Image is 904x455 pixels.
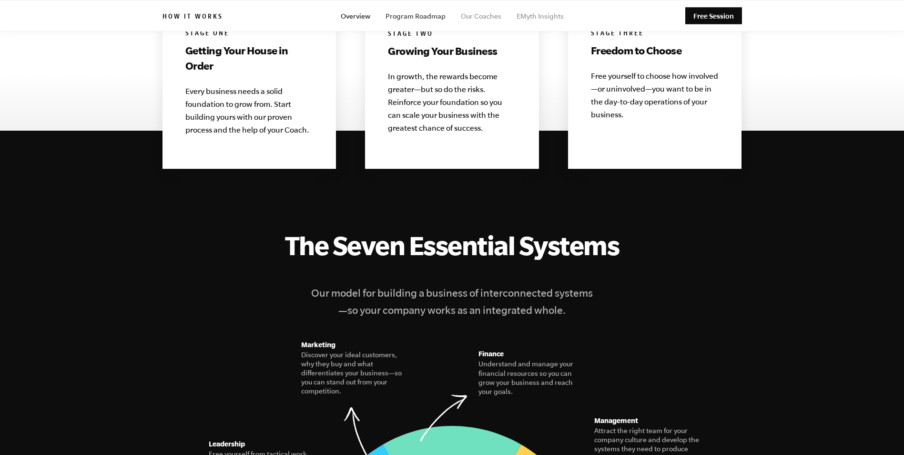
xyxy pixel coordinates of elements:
a: Our Coaches [461,12,501,20]
h5: Leadership [209,438,315,450]
figcaption: Understand and manage your financial resources so you can grow your business and reach your goals. [478,360,585,396]
h6: Stage Three [591,30,719,39]
h3: Growing Your Business [388,43,516,59]
h6: Stage Two [388,30,516,40]
h5: Management [594,415,701,426]
iframe: Chat Widget [856,409,904,455]
p: Every business needs a solid foundation to grow from. Start building yours with our proven proces... [185,85,314,136]
a: Overview [341,12,370,20]
p: In growth, the rewards become greater—but so do the risks. Reinforce your foundation so you can s... [388,70,516,134]
h3: Freedom to Choose [591,43,719,58]
h5: Finance [478,348,585,360]
h4: Our model for building a business of interconnected systems—so your company works as an integrate... [309,284,595,319]
h2: The Seven Essential Systems [163,230,742,260]
figcaption: Discover your ideal customers, why they buy and what differentiates your business—so you can stan... [301,351,408,396]
h5: Marketing [301,339,408,351]
h6: Stage One [185,30,314,39]
p: Free yourself to choose how involved—or uninvolved—you want to be in the day-to-day operations of... [591,70,719,121]
a: EMyth Insights [517,12,564,20]
h3: Getting Your House in Order [185,43,314,73]
h6: How it works [163,13,223,22]
a: Program Roadmap [386,12,446,20]
a: Free Session [685,8,742,24]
